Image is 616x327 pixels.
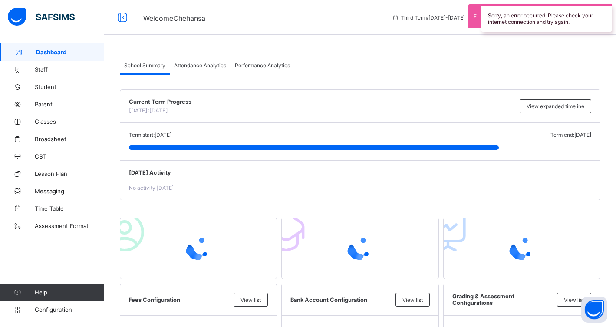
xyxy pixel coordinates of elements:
span: Term start: [DATE] [129,132,171,138]
span: Classes [35,118,104,125]
span: Messaging [35,188,104,195]
div: Sorry, an error occurred. Please check your internet connection and try again. [481,4,612,32]
span: Help [35,289,104,296]
span: Staff [35,66,104,73]
span: session/term information [392,14,465,21]
span: Time Table [35,205,104,212]
span: View list [402,297,423,303]
span: View list [564,297,584,303]
span: View expanded timeline [527,103,584,109]
span: Parent [35,101,104,108]
span: Assessment Format [35,222,104,229]
span: Configuration [35,306,104,313]
span: School Summary [124,62,165,69]
span: CBT [35,153,104,160]
span: Performance Analytics [235,62,290,69]
span: No activity [DATE] [129,185,174,191]
span: Lesson Plan [35,170,104,177]
span: Broadsheet [35,135,104,142]
span: Grading & Assessment Configurations [452,293,553,306]
span: Welcome Chehansa [143,14,205,23]
button: Open asap [581,297,607,323]
span: View list [240,297,261,303]
span: Bank Account Configuration [290,297,391,303]
span: Dashboard [36,49,104,56]
span: Fees Configuration [129,297,229,303]
span: Term end: [DATE] [550,132,591,138]
span: Student [35,83,104,90]
span: [DATE] Activity [129,169,591,176]
span: [DATE]: [DATE] [129,107,168,114]
span: Attendance Analytics [174,62,226,69]
span: Current Term Progress [129,99,515,105]
img: safsims [8,8,75,26]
